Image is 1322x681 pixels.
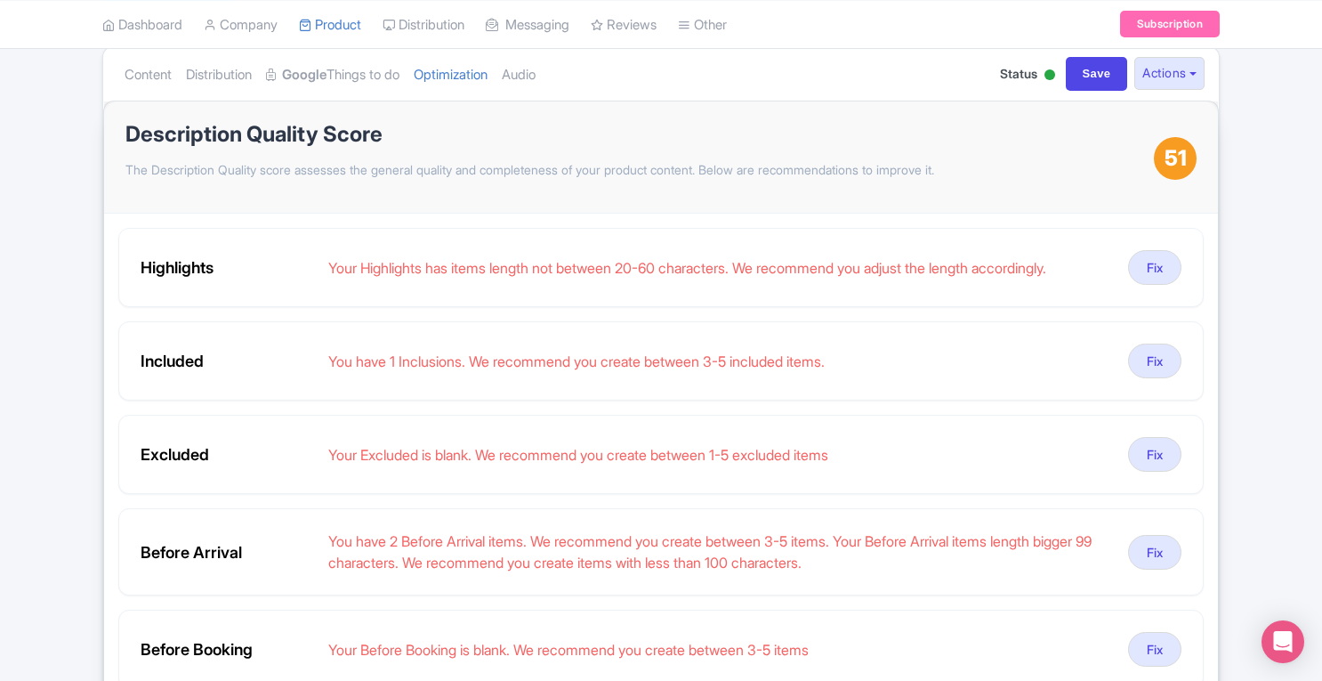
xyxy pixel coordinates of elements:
[1128,632,1181,667] button: Fix
[141,349,314,373] div: Included
[328,444,1114,466] div: Your Excluded is blank. We recommend you create between 1-5 excluded items
[414,47,488,103] a: Optimization
[328,257,1114,279] div: Your Highlights has items length not between 20-60 characters. We recommend you adjust the length...
[125,47,172,103] a: Content
[282,65,326,85] strong: Google
[125,160,1154,179] p: The Description Quality score assesses the general quality and completeness of your product conte...
[502,47,536,103] a: Audio
[141,540,314,564] div: Before Arrival
[1128,250,1181,285] button: Fix
[1128,344,1181,378] button: Fix
[125,123,1154,146] h1: Description Quality Score
[141,637,314,661] div: Before Booking
[1262,620,1304,663] div: Open Intercom Messenger
[1066,57,1128,91] input: Save
[328,531,1114,573] div: You have 2 Before Arrival items. We recommend you create between 3-5 items. Your Before Arrival i...
[328,639,1114,661] div: Your Before Booking is blank. We recommend you create between 3-5 items
[1041,62,1059,90] div: Active
[1120,11,1220,37] a: Subscription
[141,255,314,280] div: Highlights
[266,47,399,103] a: GoogleThings to do
[186,47,252,103] a: Distribution
[1128,437,1181,472] button: Fix
[1000,64,1037,83] span: Status
[328,351,1114,372] div: You have 1 Inclusions. We recommend you create between 3-5 included items.
[141,442,314,466] div: Excluded
[1134,57,1205,90] button: Actions
[1165,142,1187,174] span: 51
[1128,535,1181,570] button: Fix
